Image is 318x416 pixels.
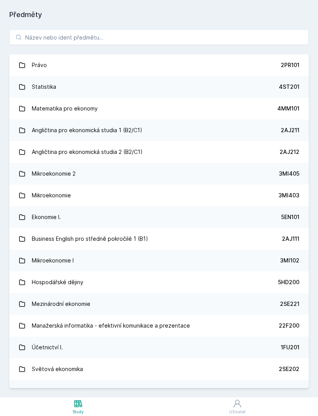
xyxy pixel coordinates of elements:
a: Právo 2PR101 [9,54,309,76]
div: 4MM101 [277,105,299,112]
a: Mikroekonomie 2 3MI405 [9,163,309,185]
div: 2AJ212 [280,148,299,156]
div: Mikroekonomie 2 [32,166,76,181]
a: Mikroekonomie I 3MI102 [9,250,309,271]
a: Statistika 4ST201 [9,76,309,98]
a: Manažerská informatika - efektivní komunikace a prezentace 22F200 [9,315,309,337]
a: Mikroekonomie 3MI403 [9,185,309,206]
a: Ekonomie II. 5EN411 [9,380,309,402]
div: Právo [32,57,47,73]
a: Účetnictví I. 1FU201 [9,337,309,358]
div: Angličtina pro ekonomická studia 2 (B2/C1) [32,144,143,160]
div: 2AJ211 [281,126,299,134]
div: Ekonomie II. [32,383,62,399]
div: Study [73,409,84,415]
div: 2PR101 [281,61,299,69]
input: Název nebo ident předmětu… [9,29,309,45]
a: Hospodářské dějiny 5HD200 [9,271,309,293]
a: Business English pro středně pokročilé 1 (B1) 2AJ111 [9,228,309,250]
div: Ekonomie I. [32,209,61,225]
div: Statistika [32,79,56,95]
div: 2SE202 [279,365,299,373]
div: 3MI403 [278,192,299,199]
div: 5EN411 [281,387,299,395]
a: Světová ekonomika 2SE202 [9,358,309,380]
a: Angličtina pro ekonomická studia 1 (B2/C1) 2AJ211 [9,119,309,141]
a: Matematika pro ekonomy 4MM101 [9,98,309,119]
div: Účetnictví I. [32,340,63,355]
div: Mikroekonomie I [32,253,74,268]
div: Uživatel [229,409,245,415]
div: 22F200 [279,322,299,330]
div: 4ST201 [279,83,299,91]
a: Angličtina pro ekonomická studia 2 (B2/C1) 2AJ212 [9,141,309,163]
div: Mezinárodní ekonomie [32,296,90,312]
div: 3MI405 [279,170,299,178]
a: Ekonomie I. 5EN101 [9,206,309,228]
div: Angličtina pro ekonomická studia 1 (B2/C1) [32,123,142,138]
div: Světová ekonomika [32,361,83,377]
div: 2AJ111 [282,235,299,243]
div: 1FU201 [281,344,299,351]
div: 5EN101 [281,213,299,221]
div: Manažerská informatika - efektivní komunikace a prezentace [32,318,190,333]
div: Mikroekonomie [32,188,71,203]
div: Business English pro středně pokročilé 1 (B1) [32,231,148,247]
a: Mezinárodní ekonomie 2SE221 [9,293,309,315]
div: 2SE221 [280,300,299,308]
div: 3MI102 [280,257,299,264]
div: 5HD200 [278,278,299,286]
div: Hospodářské dějiny [32,274,83,290]
h1: Předměty [9,9,309,20]
div: Matematika pro ekonomy [32,101,98,116]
